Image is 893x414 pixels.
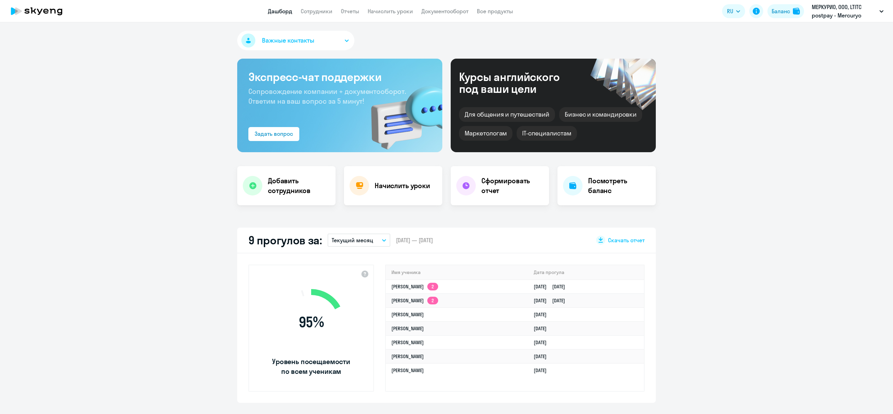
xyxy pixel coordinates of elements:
button: Балансbalance [767,4,804,18]
span: 95 % [271,314,351,331]
a: Все продукты [477,8,513,15]
img: bg-img [361,74,442,152]
th: Дата прогула [528,265,644,280]
app-skyeng-badge: 2 [427,283,438,290]
p: МЕРКУРИО, ООО, LTITC postpay - Mercuryo [812,3,877,20]
span: RU [727,7,733,15]
a: Отчеты [341,8,359,15]
h4: Начислить уроки [375,181,430,191]
button: Текущий месяц [328,234,390,247]
h4: Добавить сотрудников [268,176,330,195]
button: Задать вопрос [248,127,299,141]
button: RU [722,4,745,18]
button: МЕРКУРИО, ООО, LTITC postpay - Mercuryo [808,3,887,20]
a: Документооборот [421,8,468,15]
p: Текущий месяц [332,236,373,244]
div: Маркетологам [459,126,512,141]
h3: Экспресс-чат поддержки [248,70,431,84]
a: [DATE][DATE] [534,283,571,290]
span: Скачать отчет [608,236,645,244]
th: Имя ученика [386,265,528,280]
div: Бизнес и командировки [559,107,642,122]
a: [DATE][DATE] [534,297,571,304]
a: [DATE] [534,353,552,360]
a: [PERSON_NAME] [391,353,424,360]
a: [PERSON_NAME] [391,339,424,346]
div: Задать вопрос [255,130,293,138]
app-skyeng-badge: 2 [427,297,438,304]
a: [DATE] [534,311,552,318]
h2: 9 прогулов за: [248,233,322,247]
h4: Сформировать отчет [481,176,543,195]
a: [PERSON_NAME] [391,367,424,374]
a: [PERSON_NAME]2 [391,297,438,304]
h4: Посмотреть баланс [588,176,650,195]
a: [PERSON_NAME] [391,311,424,318]
span: [DATE] — [DATE] [396,236,433,244]
div: IT-специалистам [517,126,577,141]
a: Сотрудники [301,8,332,15]
img: balance [793,8,800,15]
a: [DATE] [534,325,552,332]
div: Баланс [772,7,790,15]
a: [PERSON_NAME]2 [391,283,438,290]
div: Курсы английского под ваши цели [459,71,578,95]
span: Важные контакты [262,36,314,45]
button: Важные контакты [237,31,354,50]
span: Уровень посещаемости по всем ученикам [271,357,351,376]
div: Для общения и путешествий [459,107,555,122]
span: Сопровождение компании + документооборот. Ответим на ваш вопрос за 5 минут! [248,87,406,105]
a: [DATE] [534,367,552,374]
a: [DATE] [534,339,552,346]
a: [PERSON_NAME] [391,325,424,332]
a: Начислить уроки [368,8,413,15]
a: Дашборд [268,8,292,15]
